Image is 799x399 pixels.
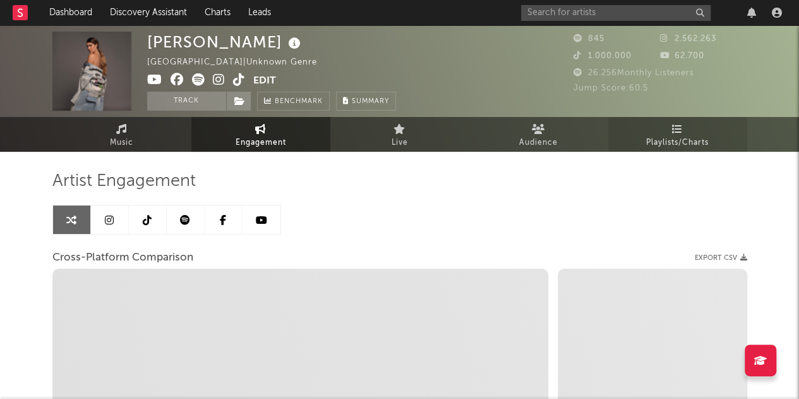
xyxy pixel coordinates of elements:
span: 26.256 Monthly Listeners [574,69,694,77]
span: Cross-Platform Comparison [52,250,193,266]
span: 1.000.000 [574,52,632,60]
span: Jump Score: 60.5 [574,84,648,92]
a: Benchmark [257,92,330,111]
span: Engagement [236,135,286,150]
span: Artist Engagement [52,174,196,189]
span: Music [110,135,133,150]
a: Audience [469,117,608,152]
div: [PERSON_NAME] [147,32,304,52]
a: Live [330,117,469,152]
span: 845 [574,35,604,43]
span: Playlists/Charts [646,135,709,150]
span: 62.700 [660,52,704,60]
div: [GEOGRAPHIC_DATA] | Unknown Genre [147,55,332,70]
a: Playlists/Charts [608,117,747,152]
a: Engagement [191,117,330,152]
button: Track [147,92,226,111]
button: Edit [253,73,276,89]
button: Export CSV [695,254,747,262]
span: Summary [352,98,389,105]
span: 2.562.263 [660,35,716,43]
input: Search for artists [521,5,711,21]
button: Summary [336,92,396,111]
a: Music [52,117,191,152]
span: Audience [519,135,558,150]
span: Live [392,135,408,150]
span: Benchmark [275,94,323,109]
